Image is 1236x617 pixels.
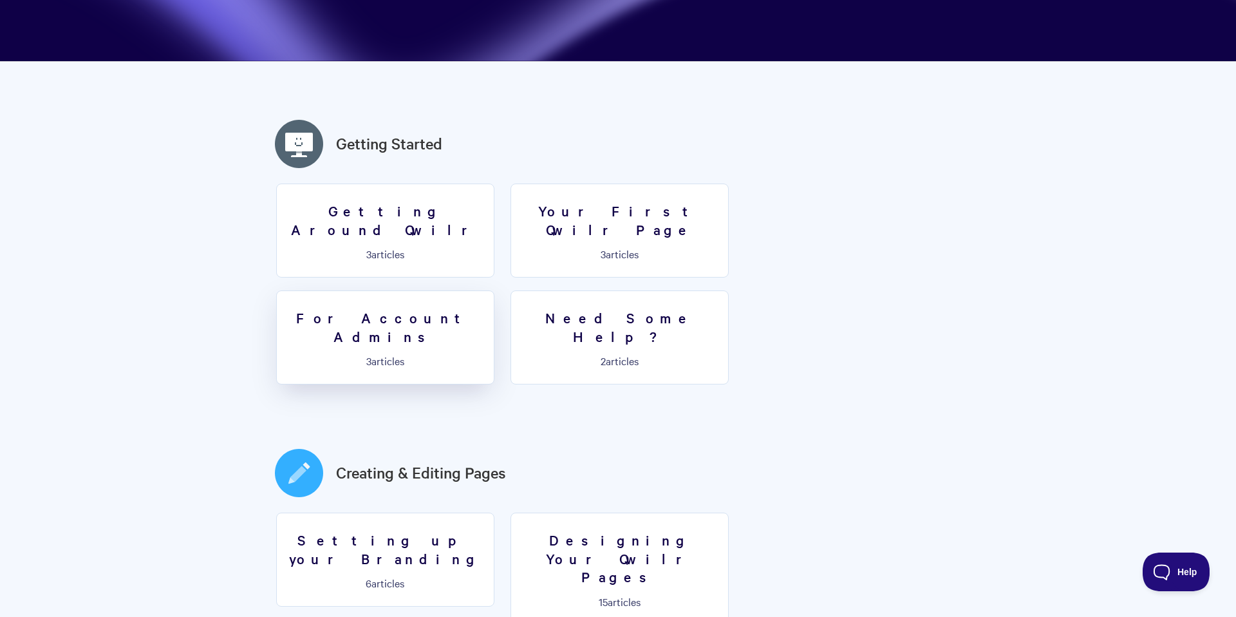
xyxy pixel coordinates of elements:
a: Setting up your Branding 6articles [276,513,494,607]
a: Getting Started [336,132,442,155]
h3: Setting up your Branding [285,531,486,567]
h3: Need Some Help? [519,308,720,345]
a: For Account Admins 3articles [276,290,494,384]
span: 15 [599,594,608,609]
span: 3 [601,247,606,261]
span: 3 [366,247,371,261]
a: Creating & Editing Pages [336,461,506,484]
p: articles [285,248,486,260]
iframe: Toggle Customer Support [1143,553,1210,591]
a: Your First Qwilr Page 3articles [510,184,729,278]
h3: Getting Around Qwilr [285,202,486,238]
p: articles [285,355,486,366]
a: Getting Around Qwilr 3articles [276,184,494,278]
span: 3 [366,354,371,368]
span: 6 [366,576,371,590]
p: articles [519,355,720,366]
p: articles [519,596,720,607]
h3: Your First Qwilr Page [519,202,720,238]
h3: For Account Admins [285,308,486,345]
a: Need Some Help? 2articles [510,290,729,384]
p: articles [285,577,486,589]
h3: Designing Your Qwilr Pages [519,531,720,586]
p: articles [519,248,720,260]
span: 2 [601,354,606,368]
